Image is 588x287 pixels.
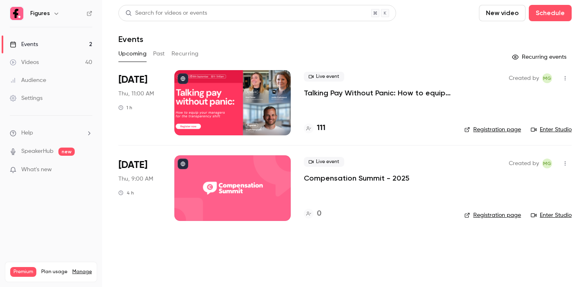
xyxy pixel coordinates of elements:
[317,123,325,134] h4: 111
[531,211,572,219] a: Enter Studio
[21,147,53,156] a: SpeakerHub
[529,5,572,21] button: Schedule
[118,90,154,98] span: Thu, 11:00 AM
[171,47,199,60] button: Recurring
[118,159,147,172] span: [DATE]
[118,190,134,196] div: 4 h
[41,269,67,275] span: Plan usage
[542,73,552,83] span: Mégane Gateau
[153,47,165,60] button: Past
[58,148,75,156] span: new
[317,208,321,219] h4: 0
[304,72,344,82] span: Live event
[304,123,325,134] a: 111
[118,104,132,111] div: 1 h
[304,173,410,183] a: Compensation Summit - 2025
[531,126,572,134] a: Enter Studio
[304,88,451,98] a: Talking Pay Without Panic: How to equip your managers for the transparency shift
[10,7,23,20] img: Figures
[304,208,321,219] a: 0
[125,9,207,18] div: Search for videos or events
[464,211,521,219] a: Registration page
[118,73,147,86] span: [DATE]
[118,47,147,60] button: Upcoming
[479,5,526,21] button: New video
[509,73,539,83] span: Created by
[464,126,521,134] a: Registration page
[21,129,33,137] span: Help
[10,129,92,137] li: help-dropdown-opener
[508,51,572,64] button: Recurring events
[72,269,92,275] a: Manage
[118,155,161,221] div: Oct 16 Thu, 9:00 AM (Europe/Paris)
[10,267,36,277] span: Premium
[10,76,46,84] div: Audience
[543,159,551,168] span: MG
[82,166,92,174] iframe: Noticeable Trigger
[118,175,153,183] span: Thu, 9:00 AM
[30,9,50,18] h6: Figures
[10,94,42,102] div: Settings
[118,70,161,135] div: Sep 18 Thu, 11:00 AM (Europe/Paris)
[10,40,38,49] div: Events
[10,58,39,66] div: Videos
[21,166,52,174] span: What's new
[543,73,551,83] span: MG
[542,159,552,168] span: Mégane Gateau
[118,34,143,44] h1: Events
[304,157,344,167] span: Live event
[509,159,539,168] span: Created by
